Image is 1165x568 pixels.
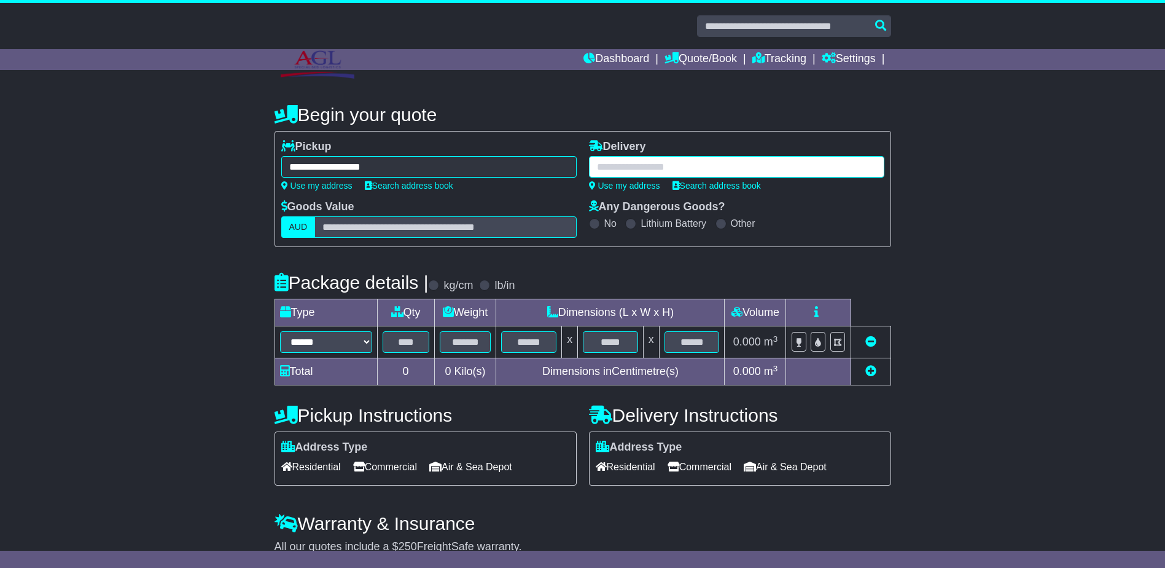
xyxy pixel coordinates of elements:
div: All our quotes include a $ FreightSafe warranty. [275,540,891,554]
a: Search address book [365,181,453,191]
label: AUD [281,216,316,238]
span: Air & Sea Depot [429,457,512,476]
td: Volume [725,299,786,326]
span: Residential [281,457,341,476]
label: lb/in [494,279,515,293]
td: Type [275,299,377,326]
span: 0 [445,365,451,377]
span: Commercial [353,457,417,476]
label: Address Type [596,441,682,454]
a: Use my address [281,181,353,191]
td: Dimensions in Centimetre(s) [496,358,725,385]
a: Tracking [752,49,806,70]
span: m [764,336,778,348]
td: x [562,326,578,358]
h4: Pickup Instructions [275,405,577,425]
td: Weight [434,299,496,326]
label: Delivery [589,140,646,154]
a: Dashboard [583,49,649,70]
td: Kilo(s) [434,358,496,385]
span: m [764,365,778,377]
label: No [604,218,617,229]
a: Settings [822,49,876,70]
a: Quote/Book [664,49,737,70]
label: Lithium Battery [641,218,706,229]
span: Residential [596,457,655,476]
span: Air & Sea Depot [744,457,827,476]
a: Remove this item [865,336,876,348]
a: Add new item [865,365,876,377]
span: 250 [399,540,417,553]
span: 0.000 [733,336,761,348]
td: x [643,326,659,358]
label: Other [731,218,755,229]
span: 0.000 [733,365,761,377]
td: Total [275,358,377,385]
td: Dimensions (L x W x H) [496,299,725,326]
sup: 3 [773,334,778,344]
label: Pickup [281,140,332,154]
h4: Begin your quote [275,105,891,125]
label: kg/cm [443,279,473,293]
h4: Package details | [275,272,429,293]
label: Any Dangerous Goods? [589,200,725,214]
a: Search address book [672,181,761,191]
h4: Warranty & Insurance [275,513,891,534]
td: Qty [377,299,434,326]
sup: 3 [773,364,778,373]
h4: Delivery Instructions [589,405,891,425]
td: 0 [377,358,434,385]
a: Use my address [589,181,660,191]
label: Address Type [281,441,368,454]
span: Commercial [668,457,731,476]
label: Goods Value [281,200,354,214]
